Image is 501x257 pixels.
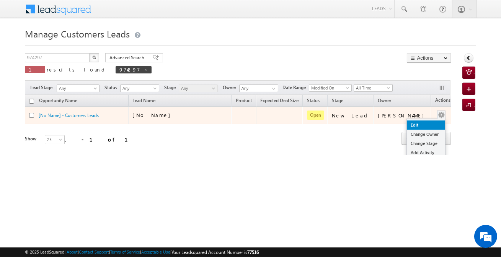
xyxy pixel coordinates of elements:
span: Modified On [309,85,349,91]
span: Stage [332,98,343,103]
a: Show All Items [268,85,277,93]
a: Contact Support [79,249,109,254]
a: Terms of Service [110,249,140,254]
span: Opportunity Name [39,98,77,103]
a: Any [57,85,100,92]
a: Expected Deal Size [256,96,302,106]
span: Advanced Search [109,54,147,61]
span: Lead Name [129,96,159,106]
a: Modified On [309,84,352,92]
div: [PERSON_NAME] [378,112,428,119]
span: Lead Stage [30,84,55,91]
div: 1 - 1 of 1 [63,135,137,144]
span: [No Name] [132,112,174,118]
span: 974297 [119,66,140,73]
a: Change Owner [407,130,445,139]
a: [No Name] - Customers Leads [39,112,99,118]
span: Any [57,85,97,92]
a: Acceptable Use [141,249,170,254]
span: Date Range [282,84,309,91]
span: All Time [354,85,390,91]
span: Status [104,84,120,91]
a: Edit [407,120,445,130]
a: 25 [45,135,65,144]
span: results found [47,66,108,73]
span: Your Leadsquared Account Number is [171,249,259,255]
span: 77516 [247,249,259,255]
span: 25 [45,136,65,143]
span: 1 [29,66,41,73]
span: prev [401,132,416,145]
span: Actions [431,96,454,106]
span: Any [121,85,157,92]
a: Opportunity Name [35,96,81,106]
input: Check all records [29,99,34,104]
a: All Time [354,84,393,92]
a: Change Stage [407,139,445,148]
span: © 2025 LeadSquared | | | | | [25,249,259,256]
a: Status [303,96,323,106]
span: Stage [164,84,179,91]
img: Search [92,55,96,59]
div: New Lead [332,112,370,119]
span: Expected Deal Size [260,98,299,103]
a: Any [179,85,218,92]
a: prev [401,133,416,145]
input: Type to Search [239,85,278,92]
div: Show [25,135,39,142]
a: Stage [328,96,347,106]
span: Open [307,111,324,120]
a: Any [120,85,159,92]
span: Owner [223,84,239,91]
a: Add Activity [407,148,445,157]
span: Owner [378,98,391,103]
span: Manage Customers Leads [25,28,130,40]
a: About [67,249,78,254]
span: Product [236,98,252,103]
button: Actions [407,53,451,63]
span: Any [179,85,215,92]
